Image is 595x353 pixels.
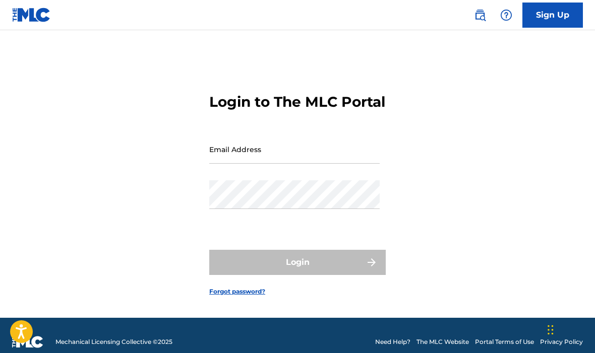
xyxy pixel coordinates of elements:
img: logo [12,336,43,348]
a: Public Search [470,5,490,25]
img: MLC Logo [12,8,51,22]
div: Help [496,5,516,25]
div: Drag [548,315,554,345]
h3: Login to The MLC Portal [209,93,385,111]
a: Privacy Policy [540,337,583,346]
span: Mechanical Licensing Collective © 2025 [55,337,172,346]
a: The MLC Website [416,337,469,346]
a: Need Help? [375,337,410,346]
iframe: Chat Widget [545,305,595,353]
a: Portal Terms of Use [475,337,534,346]
a: Forgot password? [209,287,265,296]
a: Sign Up [522,3,583,28]
img: search [474,9,486,21]
img: help [500,9,512,21]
